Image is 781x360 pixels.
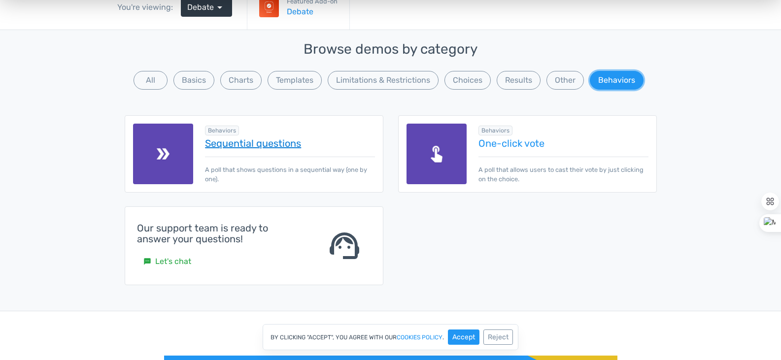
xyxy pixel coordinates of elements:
button: Other [546,71,584,90]
div: You're viewing: [117,1,181,13]
a: One-click vote [478,138,648,149]
p: A poll that shows questions in a sequential way (one by one). [205,157,374,184]
p: If you could only have one, would you rather [164,20,617,34]
button: Basics [173,71,214,90]
button: Behaviors [590,71,644,90]
a: smsLet's chat [137,252,198,271]
button: All [134,71,168,90]
p: A poll that allows users to cast their vote by just clicking on the choice. [478,157,648,184]
a: cookies policy [397,334,442,340]
h4: Our support team is ready to answer your questions! [137,223,303,244]
span: Debate [187,1,214,13]
button: Accept [448,329,479,345]
a: Sequential questions [205,138,374,149]
span: arrow_drop_down [214,1,226,13]
div: 4.35% [587,66,598,77]
div: By clicking "Accept", you agree with our . [263,324,518,350]
span: support_agent [327,228,362,263]
span: Facebook [576,52,610,66]
h3: Browse demos by category [125,42,657,57]
button: Templates [268,71,322,90]
span: Twitter [354,52,377,66]
img: seq-questions.png [133,124,194,184]
button: Limitations & Restrictions [328,71,439,90]
small: sms [143,258,151,265]
img: one-click-vote.png [407,124,467,184]
span: Browse all in Behaviors [205,126,239,135]
button: Choices [444,71,491,90]
span: Browse all in Behaviors [478,126,512,135]
button: Charts [220,71,262,90]
div: 95.65% [360,66,373,77]
button: Results [497,71,541,90]
a: Debate [287,6,338,18]
button: Reject [483,329,513,345]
